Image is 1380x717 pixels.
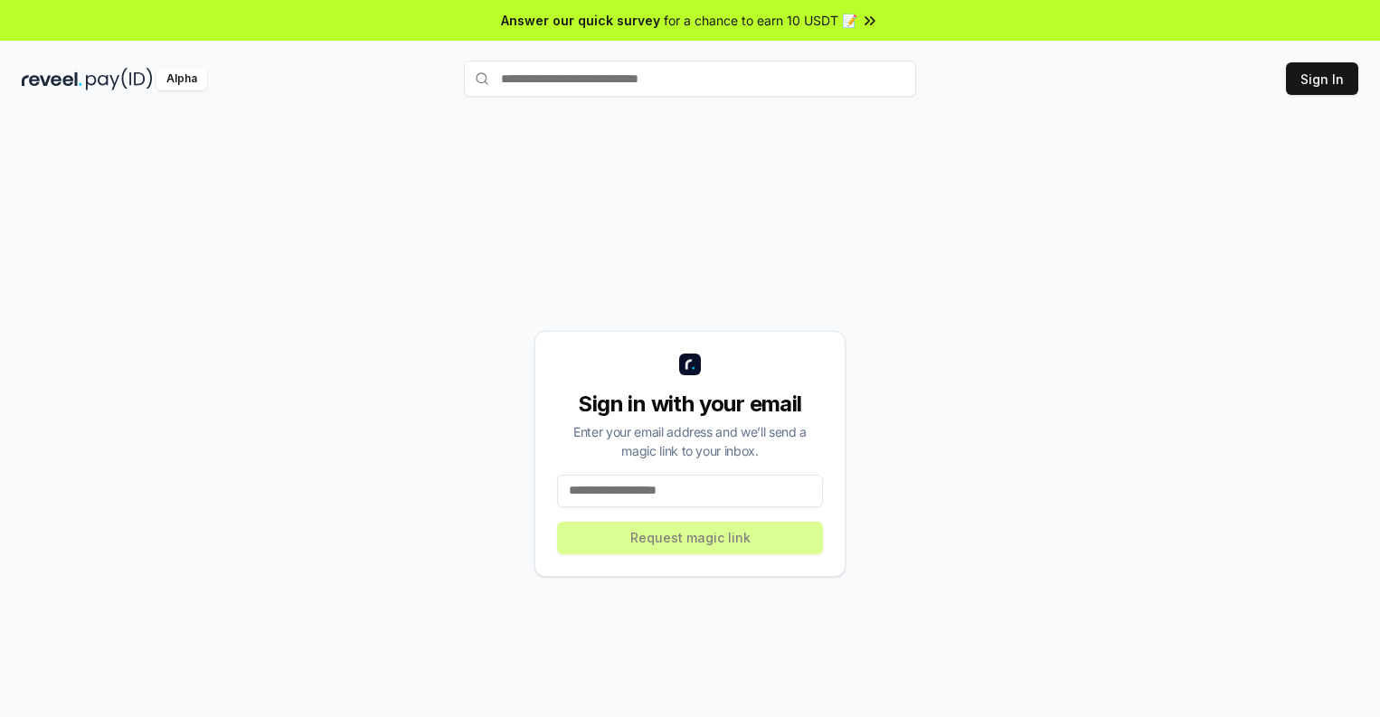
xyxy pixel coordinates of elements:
[664,11,857,30] span: for a chance to earn 10 USDT 📝
[86,68,153,90] img: pay_id
[1286,62,1358,95] button: Sign In
[22,68,82,90] img: reveel_dark
[557,390,823,419] div: Sign in with your email
[679,354,701,375] img: logo_small
[557,422,823,460] div: Enter your email address and we’ll send a magic link to your inbox.
[156,68,207,90] div: Alpha
[501,11,660,30] span: Answer our quick survey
